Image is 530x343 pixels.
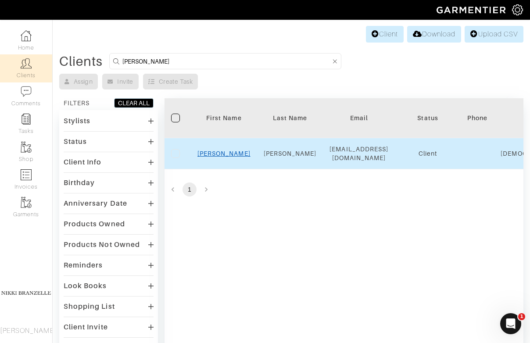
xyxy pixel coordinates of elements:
div: Products Owned [64,220,125,229]
div: [EMAIL_ADDRESS][DOMAIN_NAME] [329,145,388,162]
img: garments-icon-b7da505a4dc4fd61783c78ac3ca0ef83fa9d6f193b1c9dc38574b1d14d53ca28.png [21,142,32,153]
img: orders-icon-0abe47150d42831381b5fb84f609e132dff9fe21cb692f30cb5eec754e2cba89.png [21,169,32,180]
iframe: Intercom live chat [500,313,521,334]
a: Client [366,26,404,43]
div: Look Books [64,282,107,290]
div: Email [329,114,388,122]
div: Status [401,114,454,122]
a: [PERSON_NAME] [264,150,317,157]
div: Birthday [64,179,95,187]
div: CLEAR ALL [118,99,150,107]
a: [PERSON_NAME] [197,150,251,157]
div: Stylists [64,117,90,125]
button: page 1 [183,182,197,197]
img: gear-icon-white-bd11855cb880d31180b6d7d6211b90ccbf57a29d726f0c71d8c61bd08dd39cc2.png [512,4,523,15]
div: Client Invite [64,323,108,332]
img: clients-icon-6bae9207a08558b7cb47a8932f037763ab4055f8c8b6bfacd5dc20c3e0201464.png [21,58,32,69]
th: Toggle SortBy [257,98,323,138]
input: Search by name, email, phone, city, or state [122,56,331,67]
div: Status [64,137,87,146]
button: CLEAR ALL [114,98,154,108]
th: Toggle SortBy [191,98,257,138]
div: FILTERS [64,99,90,107]
nav: pagination navigation [165,182,523,197]
div: First Name [197,114,251,122]
div: Last Name [264,114,317,122]
img: garmentier-logo-header-white-b43fb05a5012e4ada735d5af1a66efaba907eab6374d6393d1fbf88cb4ef424d.png [432,2,512,18]
div: Phone [467,114,487,122]
img: comment-icon-a0a6a9ef722e966f86d9cbdc48e553b5cf19dbc54f86b18d962a5391bc8f6eb6.png [21,86,32,97]
th: Toggle SortBy [395,98,461,138]
div: Shopping List [64,302,115,311]
a: Upload CSV [465,26,523,43]
div: Anniversary Date [64,199,127,208]
div: Clients [59,57,103,66]
div: Client [401,149,454,158]
img: dashboard-icon-dbcd8f5a0b271acd01030246c82b418ddd0df26cd7fceb0bd07c9910d44c42f6.png [21,30,32,41]
div: Products Not Owned [64,240,140,249]
a: Download [407,26,461,43]
div: Reminders [64,261,103,270]
img: reminder-icon-8004d30b9f0a5d33ae49ab947aed9ed385cf756f9e5892f1edd6e32f2345188e.png [21,114,32,125]
span: 1 [518,313,525,320]
div: Client Info [64,158,102,167]
img: garments-icon-b7da505a4dc4fd61783c78ac3ca0ef83fa9d6f193b1c9dc38574b1d14d53ca28.png [21,197,32,208]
